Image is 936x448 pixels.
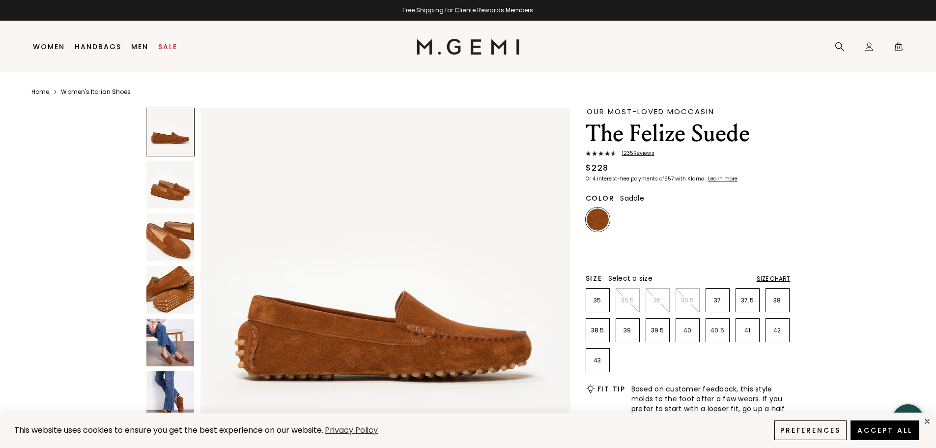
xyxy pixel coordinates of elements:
[766,297,789,304] p: 38
[586,162,609,174] div: $228
[323,424,379,437] a: Privacy Policy (opens in a new tab)
[677,239,699,261] img: Olive
[586,150,791,158] a: 1235Reviews
[587,108,791,115] div: Our Most-Loved Moccasin
[766,209,789,231] img: Mushroom
[646,327,669,334] p: 39.5
[774,420,847,440] button: Preferences
[616,297,639,304] p: 35.5
[676,327,699,334] p: 40
[647,209,669,231] img: Latte
[587,209,609,231] img: Saddle
[586,120,791,148] h1: The Felize Suede
[923,418,931,425] div: close
[608,273,652,283] span: Select a size
[708,175,737,182] klarna-placement-style-cta: Learn more
[61,88,131,96] a: Women's Italian Shoes
[736,297,759,304] p: 37.5
[617,239,639,261] img: Pistachio
[586,274,602,282] h2: Size
[146,213,194,261] img: The Felize Suede
[737,239,759,261] img: Burgundy
[675,175,707,182] klarna-placement-style-body: with Klarna
[586,357,609,364] p: 43
[417,39,519,55] img: M.Gemi
[707,176,737,182] a: Learn more
[676,297,699,304] p: 36.5
[587,239,609,261] img: Leopard Print
[706,297,729,304] p: 37
[707,209,729,231] img: Black
[766,327,789,334] p: 42
[14,424,323,436] span: This website uses cookies to ensure you get the best experience on our website.
[33,43,65,51] a: Women
[646,297,669,304] p: 36
[616,327,639,334] p: 39
[146,371,194,419] img: The Felize Suede
[597,385,625,393] h2: Fit Tip
[737,209,759,231] img: Sunset Red
[158,43,177,51] a: Sale
[707,239,729,261] img: Sunflower
[631,384,791,423] span: Based on customer feedback, this style molds to the foot after a few wears. If you prefer to star...
[706,327,729,334] p: 40.5
[146,266,194,314] img: The Felize Suede
[736,327,759,334] p: 41
[586,175,664,182] klarna-placement-style-body: Or 4 interest-free payments of
[75,43,121,51] a: Handbags
[894,44,904,54] span: 0
[664,175,674,182] klarna-placement-style-amount: $57
[131,43,148,51] a: Men
[146,161,194,209] img: The Felize Suede
[620,193,644,203] span: Saddle
[677,209,699,231] img: Gray
[586,194,615,202] h2: Color
[586,297,609,304] p: 35
[586,327,609,334] p: 38.5
[31,88,49,96] a: Home
[647,239,669,261] img: Chocolate
[617,209,639,231] img: Midnight Blue
[616,150,654,156] span: 1235 Review s
[757,275,791,283] div: Size Chart
[146,319,194,366] img: The Felize Suede
[851,420,919,440] button: Accept All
